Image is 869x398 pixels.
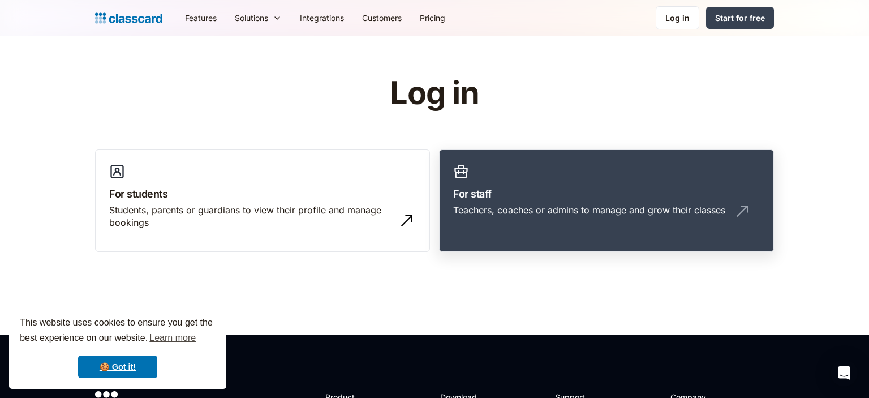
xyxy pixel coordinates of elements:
[715,12,765,24] div: Start for free
[9,305,226,389] div: cookieconsent
[706,7,774,29] a: Start for free
[109,204,393,229] div: Students, parents or guardians to view their profile and manage bookings
[453,186,760,202] h3: For staff
[95,149,430,253] a: For studentsStudents, parents or guardians to view their profile and manage bookings
[353,5,411,31] a: Customers
[656,6,699,29] a: Log in
[831,360,858,387] div: Open Intercom Messenger
[78,356,157,378] a: dismiss cookie message
[226,5,291,31] div: Solutions
[665,12,690,24] div: Log in
[453,204,725,216] div: Teachers, coaches or admins to manage and grow their classes
[109,186,416,202] h3: For students
[411,5,454,31] a: Pricing
[20,316,216,346] span: This website uses cookies to ensure you get the best experience on our website.
[176,5,226,31] a: Features
[235,12,268,24] div: Solutions
[291,5,353,31] a: Integrations
[439,149,774,253] a: For staffTeachers, coaches or admins to manage and grow their classes
[95,10,162,26] a: Logo
[255,76,614,111] h1: Log in
[148,329,197,346] a: learn more about cookies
